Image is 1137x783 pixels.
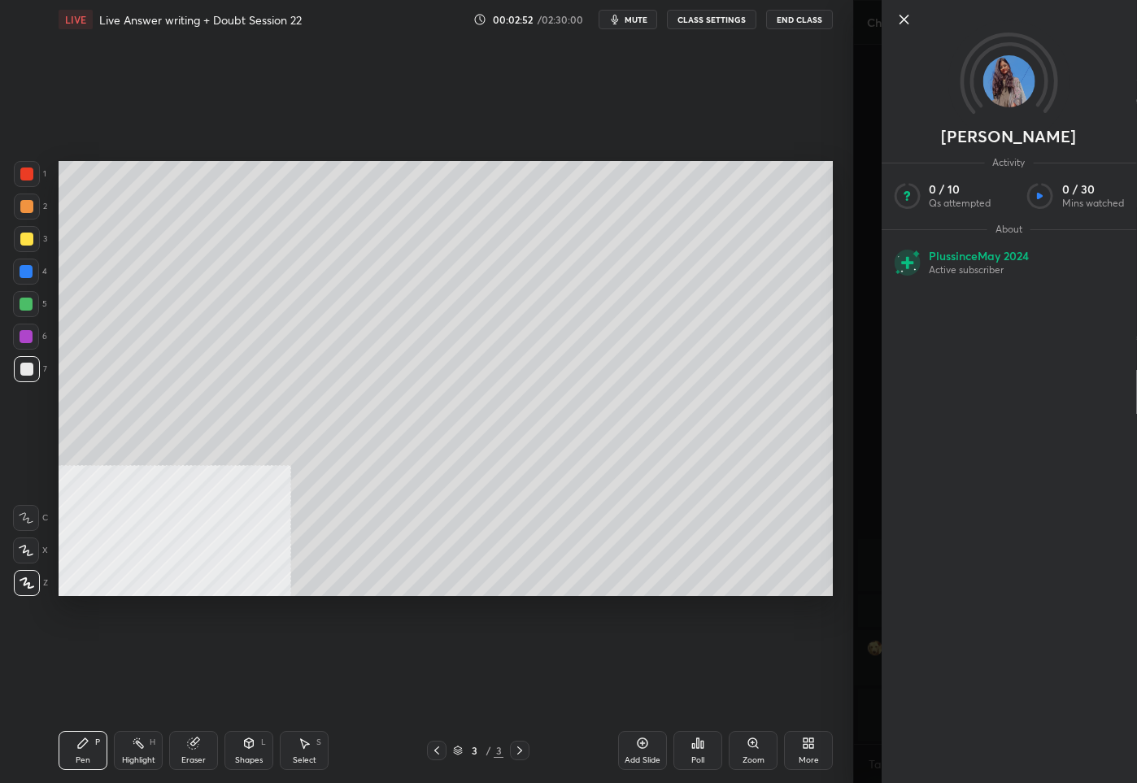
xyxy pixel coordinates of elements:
[122,756,155,764] div: Highlight
[150,738,155,746] div: H
[984,156,1033,169] span: Activity
[691,756,704,764] div: Poll
[799,756,819,764] div: More
[99,12,302,28] h4: Live Answer writing + Doubt Session 22
[95,738,100,746] div: P
[743,756,765,764] div: Zoom
[235,756,263,764] div: Shapes
[766,10,833,29] button: End Class
[929,182,991,197] p: 0 / 10
[13,259,47,285] div: 4
[14,161,46,187] div: 1
[1062,197,1124,210] p: Mins watched
[293,756,316,764] div: Select
[14,226,47,252] div: 3
[625,756,660,764] div: Add Slide
[261,738,266,746] div: L
[13,505,48,531] div: C
[13,324,47,350] div: 6
[14,356,47,382] div: 7
[76,756,90,764] div: Pen
[486,746,490,755] div: /
[181,756,206,764] div: Eraser
[625,14,647,25] span: mute
[667,10,756,29] button: CLASS SETTINGS
[1062,182,1124,197] p: 0 / 30
[13,537,48,563] div: X
[14,570,48,596] div: Z
[466,746,482,755] div: 3
[929,197,991,210] p: Qs attempted
[982,55,1035,107] img: 5e21459d78bf4a598565fdb30a995679.jpg
[14,194,47,220] div: 2
[929,263,1029,276] p: Active subscriber
[987,223,1030,236] span: About
[13,291,47,317] div: 5
[316,738,321,746] div: S
[494,743,503,758] div: 3
[59,10,93,29] div: LIVE
[929,249,1029,263] p: Plus since May 2024
[941,130,1076,143] p: [PERSON_NAME]
[599,10,657,29] button: mute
